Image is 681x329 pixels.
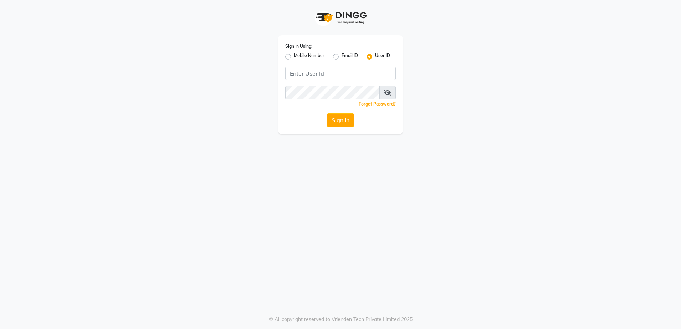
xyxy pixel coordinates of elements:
button: Sign In [327,113,354,127]
label: Email ID [342,52,358,61]
label: Sign In Using: [285,43,312,50]
img: logo1.svg [312,7,369,28]
input: Username [285,67,396,80]
label: User ID [375,52,390,61]
label: Mobile Number [294,52,324,61]
a: Forgot Password? [359,101,396,107]
input: Username [285,86,380,99]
